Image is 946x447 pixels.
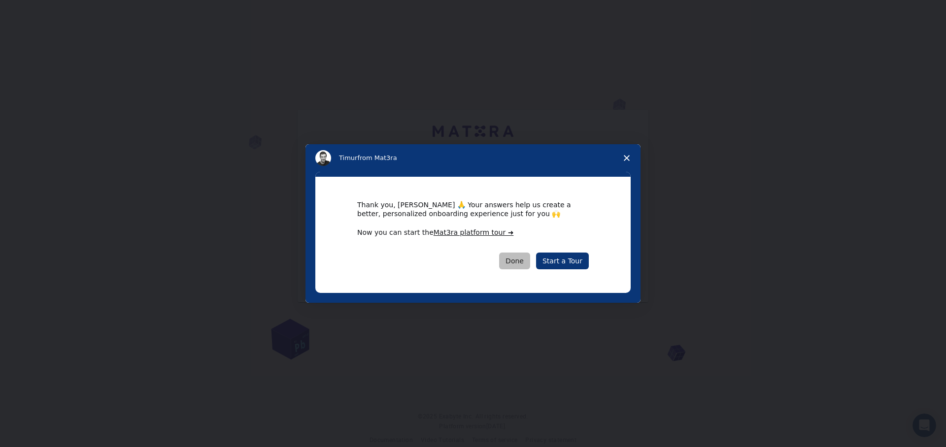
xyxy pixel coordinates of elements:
span: Support [19,7,53,16]
div: Thank you, [PERSON_NAME] 🙏 Your answers help us create a better, personalized onboarding experien... [357,200,589,218]
span: from Mat3ra [357,154,397,161]
div: Now you can start the [357,228,589,238]
span: Timur [339,154,357,161]
span: Close survey [613,144,641,172]
a: Mat3ra platform tour ➜ [434,228,514,236]
button: Done [499,253,530,269]
img: Profile image for Timur [315,150,331,166]
a: Start a Tour [536,253,589,269]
